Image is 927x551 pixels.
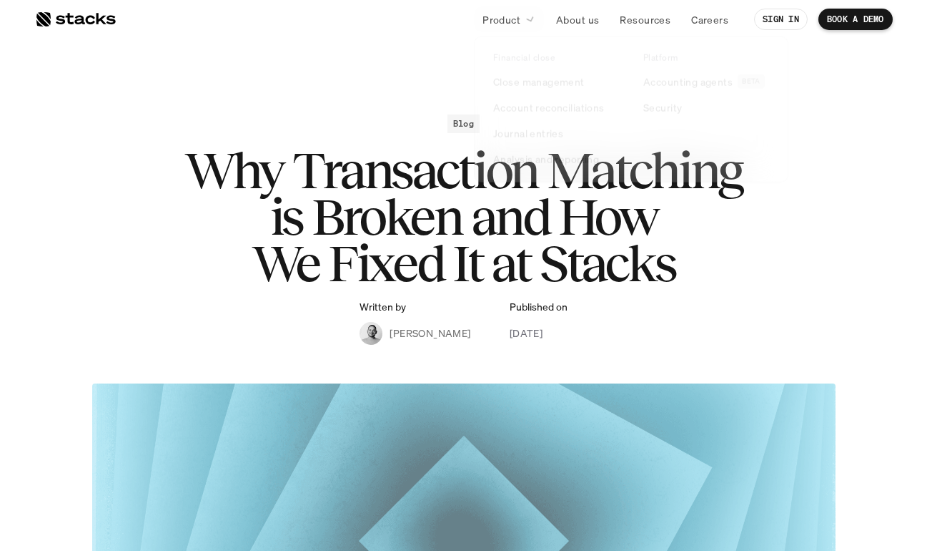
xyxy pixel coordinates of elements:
[611,6,679,32] a: Resources
[485,69,628,94] a: Close management
[510,326,543,341] p: [DATE]
[643,100,682,115] p: Security
[683,6,737,32] a: Careers
[643,53,678,63] p: Platform
[691,12,728,27] p: Careers
[643,74,733,89] p: Accounting agents
[510,301,567,313] p: Published on
[620,12,670,27] p: Resources
[493,100,605,115] p: Account reconciliations
[556,12,599,27] p: About us
[818,9,893,30] a: BOOK A DEMO
[493,152,599,167] p: Analysis and reporting
[485,94,628,120] a: Account reconciliations
[178,147,750,286] h1: Why Transaction Matching is Broken and How We Fixed It at Stacks
[360,301,406,313] p: Written by
[827,14,884,24] p: BOOK A DEMO
[742,77,760,86] h2: BETA
[485,146,628,172] a: Analysis and reporting
[754,9,808,30] a: SIGN IN
[390,326,470,341] p: [PERSON_NAME]
[485,120,628,146] a: Journal entries
[493,126,563,141] p: Journal entries
[547,6,608,32] a: About us
[635,69,778,94] a: Accounting agentsBETA
[493,53,555,63] p: Financial close
[635,94,778,120] a: Security
[453,119,474,129] h2: Blog
[763,14,799,24] p: SIGN IN
[493,74,585,89] p: Close management
[482,12,520,27] p: Product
